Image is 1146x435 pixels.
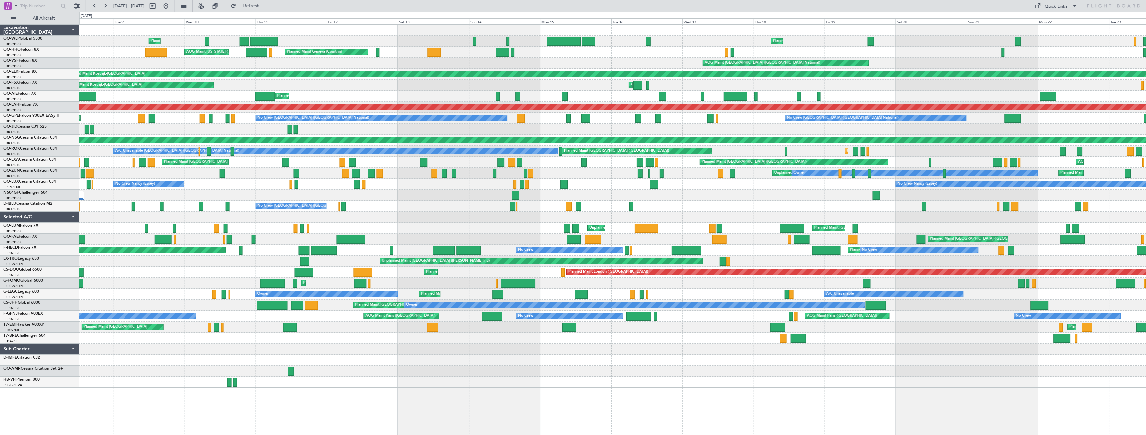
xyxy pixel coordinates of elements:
[3,273,21,278] a: LFPB/LBG
[3,48,39,52] a: OO-HHOFalcon 8X
[3,323,44,327] a: T7-EMIHawker 900XP
[3,240,21,245] a: EBBR/BRU
[20,1,59,11] input: Trip Number
[3,306,21,311] a: LFPB/LBG
[3,339,18,344] a: LTBA/ISL
[3,284,23,289] a: EGGW/LTN
[3,312,18,316] span: F-GPNJ
[3,301,40,305] a: CS-JHHGlobal 6000
[277,91,382,101] div: Planned Maint [GEOGRAPHIC_DATA] ([GEOGRAPHIC_DATA])
[3,147,20,151] span: OO-ROK
[930,234,1050,244] div: Planned Maint [GEOGRAPHIC_DATA] ([GEOGRAPHIC_DATA] National)
[564,146,669,156] div: Planned Maint [GEOGRAPHIC_DATA] ([GEOGRAPHIC_DATA])
[3,37,42,41] a: OO-WLPGlobal 5500
[3,103,19,107] span: OO-LAH
[518,245,533,255] div: No Crew
[3,207,20,212] a: EBKT/KJK
[185,18,256,24] div: Wed 10
[151,36,185,46] div: Planned Maint Liege
[258,201,369,211] div: No Crew [GEOGRAPHIC_DATA] ([GEOGRAPHIC_DATA] National)
[3,37,20,41] span: OO-WLP
[3,251,21,256] a: LFPB/LBG
[3,81,19,85] span: OO-FSX
[3,108,21,113] a: EBBR/BRU
[421,289,526,299] div: Planned Maint [GEOGRAPHIC_DATA] ([GEOGRAPHIC_DATA])
[3,103,38,107] a: OO-LAHFalcon 7X
[3,53,21,58] a: EBBR/BRU
[3,136,20,140] span: OO-NSG
[3,290,39,294] a: G-LEGCLegacy 600
[3,114,19,118] span: OO-GPE
[3,224,38,228] a: OO-LUMFalcon 7X
[164,157,285,167] div: Planned Maint [GEOGRAPHIC_DATA] ([GEOGRAPHIC_DATA] National)
[114,18,185,24] div: Tue 9
[3,202,52,206] a: D-IBLUCessna Citation M2
[3,279,43,283] a: G-FOMOGlobal 6000
[3,152,20,157] a: EBKT/KJK
[754,18,825,24] div: Thu 18
[3,383,22,388] a: LSGG/GVA
[3,158,56,162] a: OO-LXACessna Citation CJ4
[1031,1,1081,11] button: Quick Links
[3,235,19,239] span: OO-FAE
[3,378,40,382] a: HB-VPIPhenom 300
[682,18,753,24] div: Wed 17
[3,334,17,338] span: T7-BRE
[113,3,145,9] span: [DATE] - [DATE]
[398,18,469,24] div: Sat 13
[850,245,955,255] div: Planned Maint [GEOGRAPHIC_DATA] ([GEOGRAPHIC_DATA])
[355,300,460,310] div: Planned Maint [GEOGRAPHIC_DATA] ([GEOGRAPHIC_DATA])
[589,223,715,233] div: Unplanned Maint [GEOGRAPHIC_DATA] ([GEOGRAPHIC_DATA] National)
[3,191,19,195] span: N604GF
[3,356,40,360] a: D-IMFECitation CJ2
[115,146,239,156] div: A/C Unavailable [GEOGRAPHIC_DATA] ([GEOGRAPHIC_DATA] National)
[3,86,20,91] a: EBKT/KJK
[3,268,19,272] span: CS-DOU
[303,278,408,288] div: Planned Maint [GEOGRAPHIC_DATA] ([GEOGRAPHIC_DATA])
[3,130,20,135] a: EBKT/KJK
[3,367,21,371] span: OO-AMR
[256,18,326,24] div: Thu 11
[382,256,490,266] div: Unplanned Maint [GEOGRAPHIC_DATA] ([PERSON_NAME] Intl)
[3,257,18,261] span: LX-TRO
[3,323,16,327] span: T7-EMI
[3,48,21,52] span: OO-HHO
[3,70,18,74] span: OO-ELK
[631,80,703,90] div: AOG Maint Kortrijk-[GEOGRAPHIC_DATA]
[3,191,48,195] a: N604GFChallenger 604
[3,81,37,85] a: OO-FSXFalcon 7X
[3,136,57,140] a: OO-NSGCessna Citation CJ4
[773,36,808,46] div: Planned Maint Liege
[3,235,37,239] a: OO-FAEFalcon 7X
[186,47,267,57] div: AOG Maint [US_STATE] ([GEOGRAPHIC_DATA])
[705,58,820,68] div: AOG Maint [GEOGRAPHIC_DATA] ([GEOGRAPHIC_DATA] National)
[3,158,19,162] span: OO-LXA
[611,18,682,24] div: Tue 16
[7,13,72,24] button: All Aircraft
[228,1,268,11] button: Refresh
[3,367,63,371] a: OO-AMRCessna Citation Jet 2+
[3,114,59,118] a: OO-GPEFalcon 900EX EASy II
[967,18,1038,24] div: Sun 21
[3,169,57,173] a: OO-ZUNCessna Citation CJ4
[518,311,533,321] div: No Crew
[3,174,20,179] a: EBKT/KJK
[3,246,36,250] a: F-HECDFalcon 7X
[81,13,92,19] div: [DATE]
[3,59,37,63] a: OO-VSFFalcon 8X
[787,113,898,123] div: No Crew [GEOGRAPHIC_DATA] ([GEOGRAPHIC_DATA] National)
[702,157,807,167] div: Planned Maint [GEOGRAPHIC_DATA] ([GEOGRAPHIC_DATA])
[3,268,42,272] a: CS-DOUGlobal 6500
[3,75,21,80] a: EBBR/BRU
[84,322,147,332] div: Planned Maint [GEOGRAPHIC_DATA]
[287,47,342,57] div: Planned Maint Geneva (Cointrin)
[3,147,57,151] a: OO-ROKCessna Citation CJ4
[3,169,20,173] span: OO-ZUN
[862,245,877,255] div: No Crew
[3,163,20,168] a: EBKT/KJK
[3,229,21,234] a: EBBR/BRU
[1038,18,1109,24] div: Mon 22
[3,64,21,69] a: EBBR/BRU
[774,168,882,178] div: Unplanned Maint [GEOGRAPHIC_DATA]-[GEOGRAPHIC_DATA]
[3,257,39,261] a: LX-TROLegacy 650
